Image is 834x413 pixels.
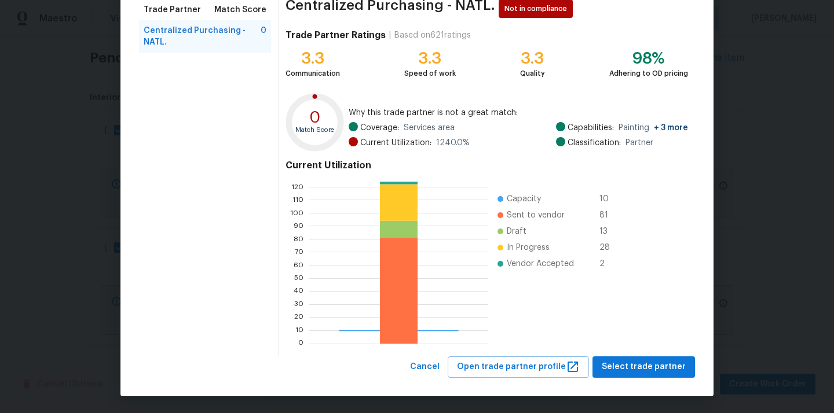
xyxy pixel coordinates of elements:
span: Cancel [410,360,440,374]
span: Capacity [507,193,541,205]
span: 10 [599,193,618,205]
div: | [386,30,394,41]
div: 98% [609,53,688,64]
span: 13 [599,226,618,237]
text: 70 [295,249,303,256]
span: Sent to vendor [507,209,565,221]
span: Draft [507,226,526,237]
button: Cancel [405,356,444,378]
span: Select trade partner [602,360,686,374]
div: Communication [286,68,340,79]
span: Classification: [568,137,621,149]
span: Coverage: [360,122,399,134]
text: 40 [294,287,303,294]
span: 28 [599,242,618,253]
span: Open trade partner profile [457,360,580,374]
text: 10 [295,327,303,334]
div: Quality [520,68,545,79]
h4: Current Utilization [286,160,688,171]
span: Centralized Purchasing - NATL. [144,25,261,48]
div: 3.3 [404,53,456,64]
span: Services area [404,122,455,134]
span: Why this trade partner is not a great match: [349,107,688,119]
text: 110 [292,196,303,203]
text: 80 [294,235,303,242]
h4: Trade Partner Ratings [286,30,386,41]
div: Speed of work [404,68,456,79]
span: 2 [599,258,618,270]
text: 0 [298,340,303,347]
span: 0 [261,25,266,48]
span: Vendor Accepted [507,258,574,270]
button: Open trade partner profile [448,356,589,378]
text: 0 [309,109,321,126]
button: Select trade partner [592,356,695,378]
span: Not in compliance [504,3,572,14]
span: Partner [625,137,653,149]
span: Painting [619,122,688,134]
div: Adhering to OD pricing [609,68,688,79]
text: 100 [290,209,303,216]
text: 120 [291,183,303,190]
text: 50 [294,275,303,282]
span: In Progress [507,242,550,253]
span: Current Utilization: [360,137,431,149]
span: 81 [599,209,618,221]
div: Based on 621 ratings [394,30,471,41]
div: 3.3 [286,53,340,64]
text: Match Score [295,127,334,133]
span: Trade Partner [144,4,201,16]
span: + 3 more [654,124,688,132]
span: Capabilities: [568,122,614,134]
text: 60 [294,261,303,268]
span: 1240.0 % [436,137,470,149]
text: 90 [294,223,303,230]
text: 20 [294,314,303,321]
text: 30 [294,301,303,308]
div: 3.3 [520,53,545,64]
span: Match Score [214,4,266,16]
